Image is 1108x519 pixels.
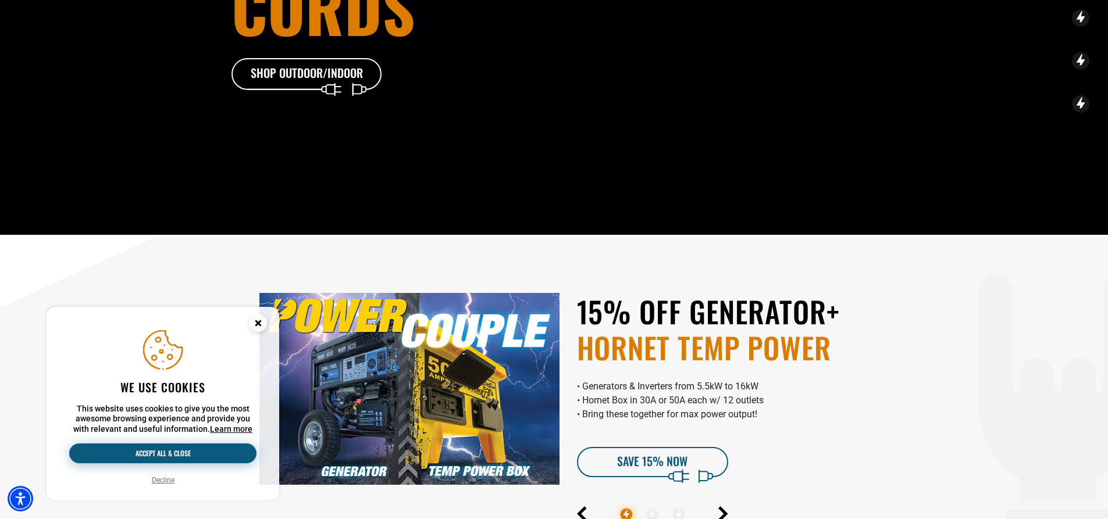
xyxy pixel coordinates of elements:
[148,474,178,486] button: Decline
[8,486,33,511] div: Accessibility Menu
[69,380,256,395] h2: We use cookies
[47,307,279,501] aside: Cookie Consent
[577,447,728,477] a: SAVE 15% Now
[577,380,877,421] p: • Generators & Inverters from 5.5kW to 16kW • Hornet Box in 30A or 50A each w/ 12 outlets • Bring...
[231,58,383,91] a: Shop Outdoor/Indoor
[210,424,252,434] a: This website uses cookies to give you the most awesome browsing experience and provide you with r...
[69,443,256,463] button: Accept all & close
[577,329,877,366] span: HORNET TEMP POWER
[69,404,256,435] p: This website uses cookies to give you the most awesome browsing experience and provide you with r...
[577,293,877,366] h2: 15% OFF GENERATOR+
